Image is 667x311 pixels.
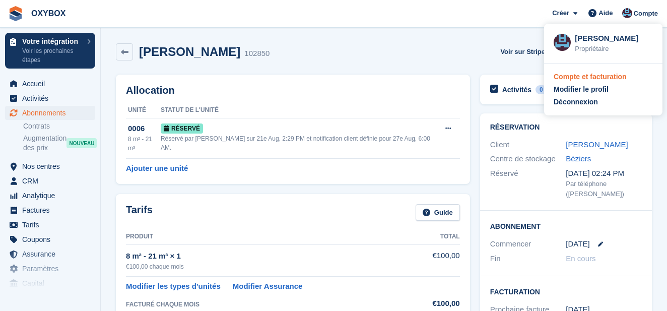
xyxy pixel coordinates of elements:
[22,174,83,188] span: CRM
[554,72,627,82] div: Compte et facturation
[126,102,161,118] th: Unité
[5,91,95,105] a: menu
[5,106,95,120] a: menu
[244,48,270,59] div: 102850
[22,46,82,65] p: Voir les prochaines étapes
[22,189,83,203] span: Analytique
[22,262,83,276] span: Paramètres
[126,281,221,292] a: Modifier les types d'unités
[500,47,545,57] span: Voir sur Stripe
[622,8,632,18] img: Oriana Devaux
[126,85,460,96] h2: Allocation
[161,102,439,118] th: Statut de l'unité
[554,84,609,95] div: Modifier le profil
[22,247,83,261] span: Assurance
[496,43,557,60] a: Voir sur Stripe
[415,244,460,276] td: €100,00
[233,281,303,292] a: Modifier Assurance
[552,8,569,18] span: Créer
[554,72,653,82] a: Compte et facturation
[490,286,642,296] h2: Facturation
[490,221,642,231] h2: Abonnement
[554,34,571,51] img: Oriana Devaux
[415,298,460,309] div: €100,00
[416,204,460,221] a: Guide
[5,247,95,261] a: menu
[554,84,653,95] a: Modifier le profil
[161,123,203,134] span: Réservé
[575,44,653,54] div: Propriétaire
[22,276,83,290] span: Capital
[566,140,628,149] a: [PERSON_NAME]
[126,251,415,262] div: 8 m² - 21 m³ × 1
[126,204,153,221] h2: Tarifs
[126,300,415,309] div: FACTURÉ CHAQUE MOIS
[566,154,591,163] a: Béziers
[5,174,95,188] a: menu
[5,189,95,203] a: menu
[23,133,95,153] a: Augmentation des prix NOUVEAU
[5,276,95,290] a: menu
[22,232,83,246] span: Coupons
[566,168,642,179] div: [DATE] 02:24 PM
[502,85,531,94] h2: Activités
[490,253,566,265] div: Fin
[554,97,598,107] div: Déconnexion
[536,85,547,94] div: 0
[23,134,66,153] span: Augmentation des prix
[22,91,83,105] span: Activités
[126,163,188,174] a: Ajouter une unité
[5,262,95,276] a: menu
[5,77,95,91] a: menu
[5,218,95,232] a: menu
[126,229,415,245] th: Produit
[22,77,83,91] span: Accueil
[566,179,642,199] div: Par téléphone ([PERSON_NAME])
[22,38,82,45] p: Votre intégration
[490,153,566,165] div: Centre de stockage
[566,238,589,250] time: 2025-08-26 22:00:00 UTC
[139,45,240,58] h2: [PERSON_NAME]
[575,33,653,42] div: [PERSON_NAME]
[128,123,161,135] div: 0006
[22,218,83,232] span: Tarifs
[22,159,83,173] span: Nos centres
[490,139,566,151] div: Client
[490,123,642,132] h2: Réservation
[566,254,595,263] span: En cours
[161,134,439,152] div: Réservé par [PERSON_NAME] sur 21e Aug, 2:29 PM et notification client définie pour 27e Aug, 6:00 AM.
[22,106,83,120] span: Abonnements
[128,135,161,153] div: 8 m² - 21 m³
[27,5,70,22] a: OXYBOX
[554,97,653,107] a: Déconnexion
[415,229,460,245] th: Total
[23,121,95,131] a: Contrats
[634,9,658,19] span: Compte
[8,6,23,21] img: stora-icon-8386f47178a22dfd0bd8f6a31ec36ba5ce8667c1dd55bd0f319d3a0aa187defe.svg
[66,138,97,148] div: NOUVEAU
[5,33,95,69] a: Votre intégration Voir les prochaines étapes
[598,8,613,18] span: Aide
[126,262,415,271] div: €100,00 chaque mois
[22,203,83,217] span: Factures
[5,232,95,246] a: menu
[5,203,95,217] a: menu
[490,238,566,250] div: Commencer
[490,168,566,199] div: Réservé
[5,159,95,173] a: menu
